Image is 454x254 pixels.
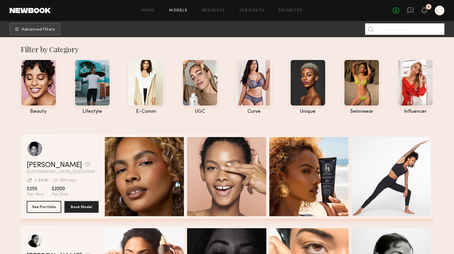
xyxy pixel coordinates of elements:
[59,178,77,183] div: 16hr ago
[344,109,380,114] div: swimwear
[27,170,99,174] span: [GEOGRAPHIC_DATA], [GEOGRAPHIC_DATA]
[182,109,218,114] div: UGC
[279,9,302,13] a: Favorites
[27,186,44,192] span: $255
[21,109,56,114] div: beauty
[236,109,272,114] div: curve
[52,186,68,192] span: $2000
[128,109,164,114] div: e-comm
[398,109,433,114] div: influencer
[21,44,434,54] div: Filter by Category
[27,192,44,197] span: Per Hour
[64,201,99,213] button: Book Model
[34,178,48,183] div: < 24 hr
[22,28,55,32] span: Advanced Filters
[10,23,60,35] button: Advanced Filters
[169,9,187,13] a: Models
[74,109,110,114] div: lifestyle
[240,9,265,13] a: Job Posts
[27,201,61,213] button: See Portfolio
[202,9,225,13] a: Requests
[290,109,326,114] div: unique
[52,192,68,197] span: Per Day
[435,6,444,15] a: E
[428,5,429,9] div: 1
[141,9,155,13] a: Home
[27,162,82,169] a: [PERSON_NAME]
